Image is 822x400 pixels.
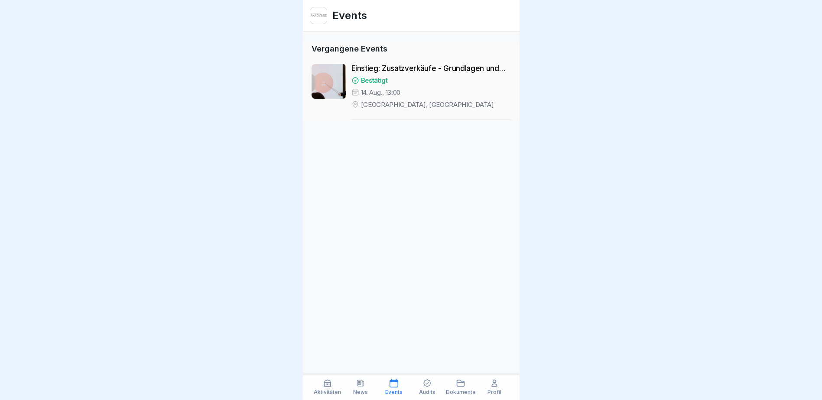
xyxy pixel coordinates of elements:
[361,100,494,109] p: [GEOGRAPHIC_DATA], [GEOGRAPHIC_DATA]
[312,61,511,120] a: Einstieg: Zusatzverkäufe - Grundlagen und TippsBestätigt14. Aug., 13:00[GEOGRAPHIC_DATA], [GEOGRA...
[446,389,476,395] p: Dokumente
[361,88,401,97] p: 14. Aug., 13:00
[353,389,368,395] p: News
[312,43,511,55] p: Vergangene Events
[332,8,367,23] h1: Events
[314,389,341,395] p: Aktivitäten
[385,389,403,395] p: Events
[351,64,511,73] p: Einstieg: Zusatzverkäufe - Grundlagen und Tipps
[487,389,501,395] p: Profil
[310,7,327,24] img: h1uq8udo25ity8yr8xlavs7l.png
[361,76,388,85] p: Bestätigt
[419,389,435,395] p: Audits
